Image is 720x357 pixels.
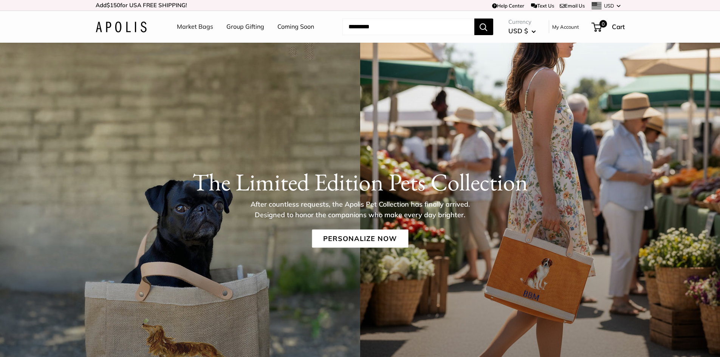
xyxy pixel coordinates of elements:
[552,22,579,31] a: My Account
[508,27,528,35] span: USD $
[560,3,585,9] a: Email Us
[508,25,536,37] button: USD $
[237,199,483,220] p: After countless requests, the Apolis Pet Collection has finally arrived. Designed to honor the co...
[531,3,554,9] a: Text Us
[277,21,314,32] a: Coming Soon
[226,21,264,32] a: Group Gifting
[342,19,474,35] input: Search...
[107,2,120,9] span: $150
[96,22,147,32] img: Apolis
[604,3,614,9] span: USD
[474,19,493,35] button: Search
[492,3,524,9] a: Help Center
[312,229,408,247] a: Personalize Now
[508,17,536,27] span: Currency
[96,167,625,196] h1: The Limited Edition Pets Collection
[612,23,625,31] span: Cart
[177,21,213,32] a: Market Bags
[599,20,607,28] span: 0
[592,21,625,33] a: 0 Cart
